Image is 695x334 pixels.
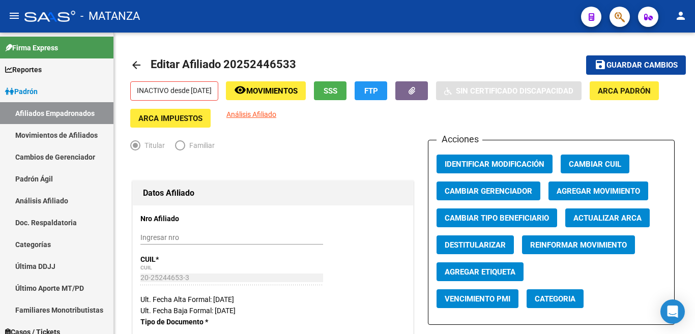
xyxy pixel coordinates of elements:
p: Nro Afiliado [140,213,220,224]
span: Categoria [535,294,575,303]
span: Cambiar Tipo Beneficiario [445,214,549,223]
button: Cambiar Tipo Beneficiario [437,208,557,227]
h3: Acciones [437,132,482,146]
button: Guardar cambios [586,55,686,74]
span: SSS [324,86,337,96]
mat-icon: remove_red_eye [234,84,246,96]
span: Titular [140,140,165,151]
span: FTP [364,86,378,96]
button: ARCA Padrón [590,81,659,100]
p: INACTIVO desde [DATE] [130,81,218,101]
span: Cambiar Gerenciador [445,187,532,196]
button: Agregar Etiqueta [437,262,524,281]
span: Destitularizar [445,240,506,250]
button: Cambiar Gerenciador [437,181,540,200]
mat-icon: menu [8,10,20,22]
span: ARCA Padrón [598,86,651,96]
span: Padrón [5,86,38,97]
p: Tipo de Documento * [140,316,220,327]
span: Identificar Modificación [445,160,544,169]
div: Ult. Fecha Baja Formal: [DATE] [140,305,406,316]
span: Reinformar Movimiento [530,240,627,250]
div: Open Intercom Messenger [660,299,685,324]
span: ARCA Impuestos [138,114,202,123]
button: Agregar Movimiento [548,181,648,200]
div: Ult. Fecha Alta Formal: [DATE] [140,294,406,305]
mat-icon: save [594,58,606,71]
button: Vencimiento PMI [437,289,518,308]
mat-radio-group: Elija una opción [130,143,225,151]
span: Agregar Movimiento [557,187,640,196]
span: Movimientos [246,86,298,96]
button: ARCA Impuestos [130,109,211,128]
span: Reportes [5,64,42,75]
span: Análisis Afiliado [226,110,276,118]
button: Movimientos [226,81,306,100]
span: Sin Certificado Discapacidad [456,86,573,96]
span: Guardar cambios [606,61,678,70]
p: CUIL [140,254,220,265]
button: FTP [355,81,387,100]
button: Reinformar Movimiento [522,235,635,254]
h1: Datos Afiliado [143,185,403,201]
span: Vencimiento PMI [445,294,510,303]
button: Destitularizar [437,235,514,254]
span: Cambiar CUIL [569,160,621,169]
span: Firma Express [5,42,58,53]
span: Familiar [185,140,215,151]
span: - MATANZA [80,5,140,27]
span: Actualizar ARCA [573,214,642,223]
button: Categoria [527,289,584,308]
button: SSS [314,81,346,100]
button: Identificar Modificación [437,155,553,173]
button: Cambiar CUIL [561,155,629,173]
button: Actualizar ARCA [565,208,650,227]
span: Editar Afiliado 20252446533 [151,58,296,71]
button: Sin Certificado Discapacidad [436,81,582,100]
mat-icon: arrow_back [130,59,142,71]
mat-icon: person [675,10,687,22]
span: Agregar Etiqueta [445,267,515,277]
